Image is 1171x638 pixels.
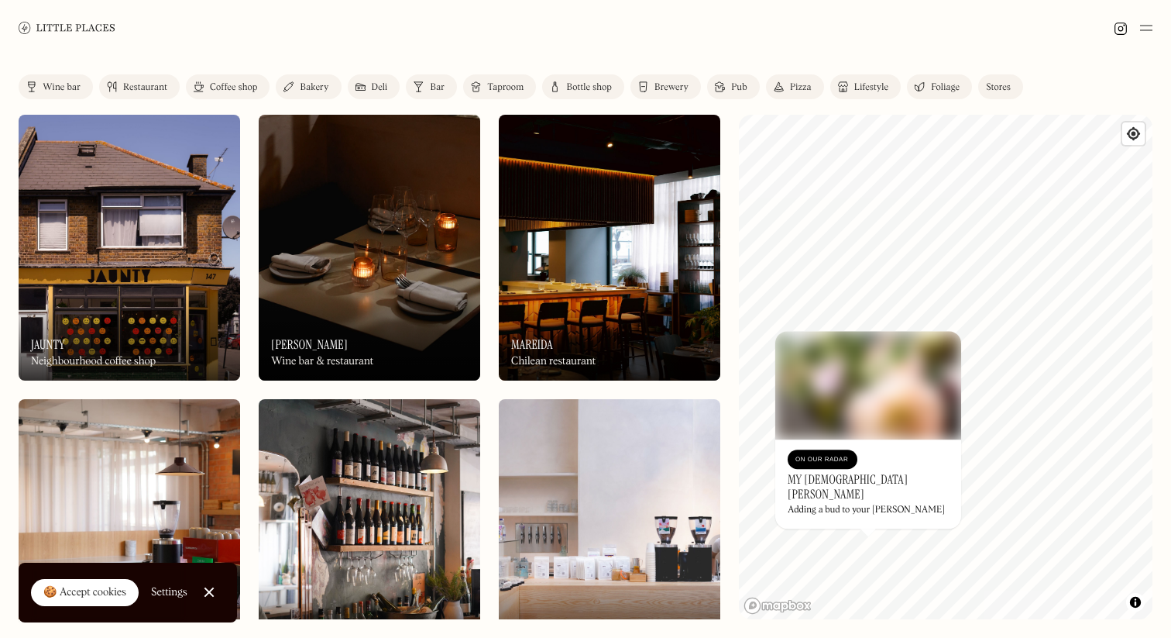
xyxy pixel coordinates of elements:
[43,83,81,92] div: Wine bar
[630,74,701,99] a: Brewery
[707,74,760,99] a: Pub
[31,355,156,368] div: Neighbourhood coffee shop
[788,472,949,502] h3: My [DEMOGRAPHIC_DATA][PERSON_NAME]
[790,83,812,92] div: Pizza
[31,337,65,352] h3: Jaunty
[348,74,400,99] a: Deli
[986,83,1011,92] div: Stores
[739,115,1152,619] canvas: Map
[372,83,388,92] div: Deli
[766,74,824,99] a: Pizza
[271,337,348,352] h3: [PERSON_NAME]
[854,83,888,92] div: Lifestyle
[1126,593,1145,612] button: Toggle attribution
[300,83,328,92] div: Bakery
[1122,122,1145,145] button: Find my location
[499,115,720,381] a: MareidaMareidaMareidaChilean restaurant
[186,74,270,99] a: Coffee shop
[978,74,1023,99] a: Stores
[19,74,93,99] a: Wine bar
[775,331,961,529] a: My Lady GardenMy Lady GardenOn Our RadarMy [DEMOGRAPHIC_DATA][PERSON_NAME]Adding a bud to your [P...
[743,597,812,615] a: Mapbox homepage
[654,83,689,92] div: Brewery
[276,74,341,99] a: Bakery
[151,575,187,610] a: Settings
[123,83,167,92] div: Restaurant
[208,592,209,593] div: Close Cookie Popup
[259,115,480,381] a: LunaLuna[PERSON_NAME]Wine bar & restaurant
[788,505,945,516] div: Adding a bud to your [PERSON_NAME]
[499,115,720,381] img: Mareida
[406,74,457,99] a: Bar
[566,83,612,92] div: Bottle shop
[731,83,747,92] div: Pub
[259,115,480,381] img: Luna
[463,74,536,99] a: Taproom
[775,331,961,440] img: My Lady Garden
[430,83,445,92] div: Bar
[194,577,225,608] a: Close Cookie Popup
[907,74,972,99] a: Foliage
[19,115,240,381] a: JauntyJauntyJauntyNeighbourhood coffee shop
[19,115,240,381] img: Jaunty
[1131,594,1140,611] span: Toggle attribution
[830,74,901,99] a: Lifestyle
[487,83,524,92] div: Taproom
[31,579,139,607] a: 🍪 Accept cookies
[511,337,553,352] h3: Mareida
[271,355,373,368] div: Wine bar & restaurant
[210,83,257,92] div: Coffee shop
[99,74,180,99] a: Restaurant
[43,585,126,601] div: 🍪 Accept cookies
[151,587,187,598] div: Settings
[795,452,850,467] div: On Our Radar
[542,74,624,99] a: Bottle shop
[931,83,960,92] div: Foliage
[511,355,596,368] div: Chilean restaurant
